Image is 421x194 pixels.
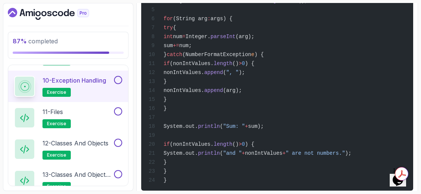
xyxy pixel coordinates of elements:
span: 0 [242,61,245,67]
span: nonIntValues. [164,70,204,76]
span: num; [179,43,192,49]
span: ( [223,70,226,76]
span: () [232,141,239,147]
span: ", " [226,70,239,76]
p: 10 - Exception Handling [42,76,106,85]
span: " are not numbers." [286,150,345,156]
span: exercise [47,121,66,127]
span: num [173,34,182,40]
span: int [164,34,173,40]
span: System.out. [164,150,198,156]
span: println [198,150,220,156]
p: 12 - Classes and Objects [42,139,108,148]
span: try [164,25,173,31]
button: 10-Exception Handlingexercise [14,76,122,97]
span: (nonIntValues. [170,141,214,147]
span: 87 % [13,37,27,45]
span: ) { [245,61,254,67]
span: > [239,141,242,147]
span: if [164,61,170,67]
span: parseInt [210,34,235,40]
span: (String arg [173,16,207,22]
span: } [164,105,167,111]
span: ( [220,123,223,129]
span: = [182,34,185,40]
span: append [204,87,223,93]
p: 11 - Files [42,107,63,116]
span: sum); [248,123,264,129]
span: } [164,78,167,84]
span: exercise [47,152,66,158]
span: exercise [47,184,66,190]
span: catch [167,52,182,58]
span: ); [345,150,351,156]
p: 13 - Classes and Objects II [42,170,113,179]
span: ); [239,70,245,76]
span: (arg); [223,87,242,93]
span: "Sum: " [223,123,245,129]
span: { [173,25,176,31]
span: } [164,52,167,58]
span: for [164,16,173,22]
span: () [232,61,239,67]
span: } [164,177,167,183]
span: ) { [254,52,264,58]
span: sum [164,43,173,49]
span: : [208,16,210,22]
span: completed [13,37,58,45]
span: += [173,43,179,49]
span: append [204,70,223,76]
span: ) { [245,141,254,147]
span: } [164,159,167,165]
span: ( [220,150,223,156]
span: (NumberFormatException [182,52,251,58]
iframe: chat widget [390,164,414,187]
span: "and " [223,150,242,156]
span: if [164,141,170,147]
button: 13-Classes and Objects IIexercise [14,170,122,191]
span: > [239,61,242,67]
span: 0 [242,141,245,147]
span: + [242,150,245,156]
span: } [164,168,167,174]
span: + [282,150,285,156]
span: Integer. [186,34,210,40]
button: 11-Filesexercise [14,107,122,128]
span: nonIntValues [245,150,282,156]
span: length [213,61,232,67]
span: nonIntValues. [164,87,204,93]
a: Dashboard [8,8,106,20]
button: 12-Classes and Objectsexercise [14,139,122,160]
span: println [198,123,220,129]
span: length [213,141,232,147]
span: e [251,52,254,58]
span: + [245,123,248,129]
span: } [164,96,167,102]
span: System.out. [164,123,198,129]
span: (arg); [235,34,254,40]
span: exercise [47,89,66,95]
span: args) { [210,16,232,22]
span: (nonIntValues. [170,61,214,67]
